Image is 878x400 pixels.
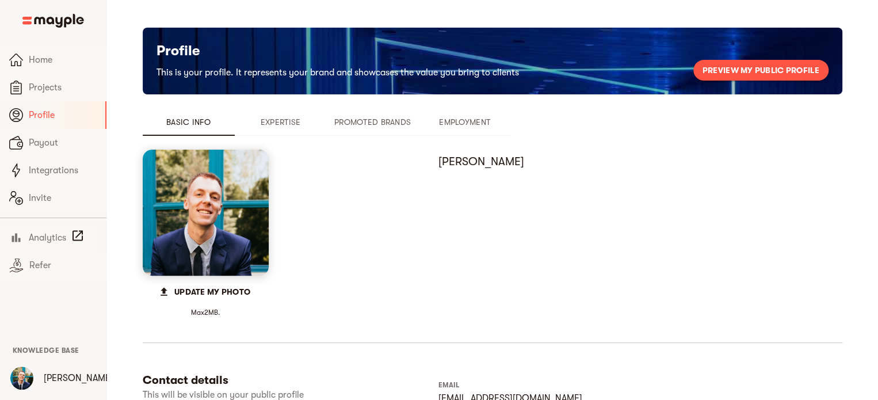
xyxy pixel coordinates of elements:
[693,60,829,81] button: Preview my public profile
[29,191,97,205] span: Invite
[242,115,320,129] span: Expertise
[156,64,519,81] h6: This is your profile. It represents your brand and showcases the value you bring to clients
[143,373,434,388] h6: Contact details
[29,258,97,272] span: Refer
[29,81,97,94] span: Projects
[703,63,819,77] span: Preview my public profile
[150,115,228,129] span: Basic Info
[22,14,84,28] img: Main logo
[158,286,170,298] span: file_upload
[151,280,259,303] button: Update my photo
[426,115,504,129] span: Employment
[334,115,412,129] span: Promoted Brands
[10,367,33,390] img: YZZgCb1fS5ussBl3eJIV
[820,345,878,400] iframe: Chat Widget
[44,371,113,385] p: [PERSON_NAME]
[3,360,40,397] button: User Menu
[29,136,97,150] span: Payout
[29,231,66,245] span: Analytics
[143,308,269,317] span: Max 2 MB.
[438,381,459,389] span: EMAIL
[161,285,250,299] span: Update my photo
[29,108,96,122] span: Profile
[29,163,97,177] span: Integrations
[13,346,79,355] span: Knowledge Base
[29,53,97,67] span: Home
[13,345,79,355] a: Knowledge Base
[151,287,259,296] span: Upload File / Select File from Cloud
[156,41,519,60] h5: Profile
[438,154,837,169] h6: [PERSON_NAME]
